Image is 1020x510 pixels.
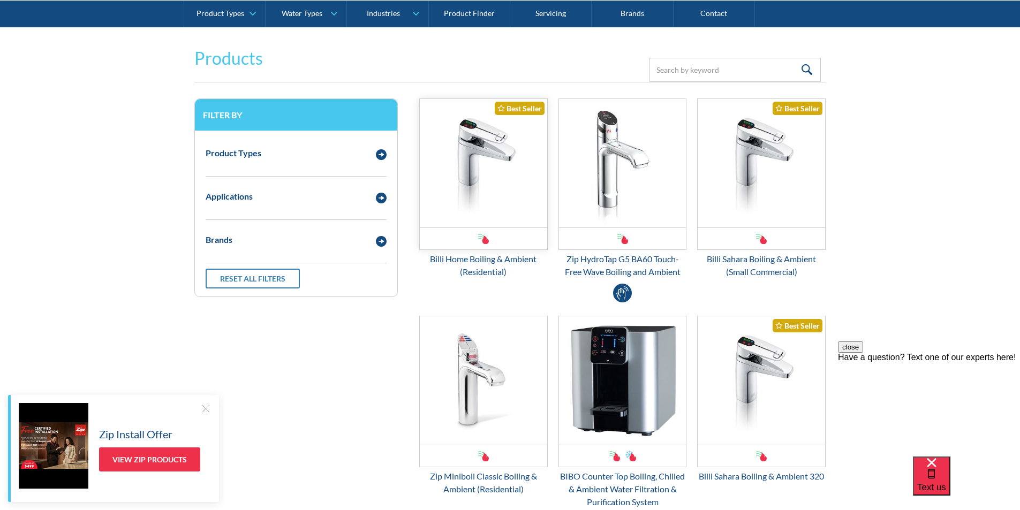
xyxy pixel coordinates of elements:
[420,316,547,445] img: Zip Miniboil Classic Boiling & Ambient (Residential)
[559,316,686,445] img: BIBO Counter Top Boiling, Chilled & Ambient Water Filtration & Purification System
[698,316,825,445] img: Billi Sahara Boiling & Ambient 320
[559,99,686,227] img: Zip HydroTap G5 BA60 Touch-Free Wave Boiling and Ambient
[773,102,822,115] div: Best Seller
[206,233,232,246] div: Brands
[558,316,687,508] a: BIBO Counter Top Boiling, Chilled & Ambient Water Filtration & Purification System BIBO Counter T...
[419,470,548,496] div: Zip Miniboil Classic Boiling & Ambient (Residential)
[367,9,400,18] div: Industries
[206,190,253,203] div: Applications
[197,9,244,18] div: Product Types
[698,99,825,227] img: Billi Sahara Boiling & Ambient (Small Commercial)
[773,319,822,332] div: Best Seller
[194,45,263,71] h2: Products
[697,470,826,483] div: Billi Sahara Boiling & Ambient 320
[19,403,88,489] img: Zip Install Offer
[838,341,1020,470] iframe: podium webchat widget prompt
[495,102,545,115] div: Best Seller
[203,110,389,120] h3: Filter by
[697,253,826,278] div: Billi Sahara Boiling & Ambient (Small Commercial)
[558,470,687,508] div: BIBO Counter Top Boiling, Chilled & Ambient Water Filtration & Purification System
[282,9,322,18] div: Water Types
[697,316,826,483] a: Billi Sahara Boiling & Ambient 320Best SellerBilli Sahara Boiling & Ambient 320
[206,147,261,159] div: Product Types
[419,316,548,496] a: Zip Miniboil Classic Boiling & Ambient (Residential)Zip Miniboil Classic Boiling & Ambient (Resid...
[420,99,547,227] img: Billi Home Boiling & Ambient (Residential)
[558,98,687,278] a: Zip HydroTap G5 BA60 Touch-Free Wave Boiling and AmbientZip HydroTap G5 BA60 Touch-Free Wave Boil...
[697,98,826,278] a: Billi Sahara Boiling & Ambient (Small Commercial)Best SellerBilli Sahara Boiling & Ambient (Small...
[649,58,821,82] input: Search by keyword
[913,456,1020,510] iframe: podium webchat widget bubble
[558,253,687,278] div: Zip HydroTap G5 BA60 Touch-Free Wave Boiling and Ambient
[419,253,548,278] div: Billi Home Boiling & Ambient (Residential)
[99,426,172,442] h5: Zip Install Offer
[99,447,200,471] a: View Zip Products
[419,98,548,278] a: Billi Home Boiling & Ambient (Residential)Best SellerBilli Home Boiling & Ambient (Residential)
[206,269,300,288] a: Reset all filters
